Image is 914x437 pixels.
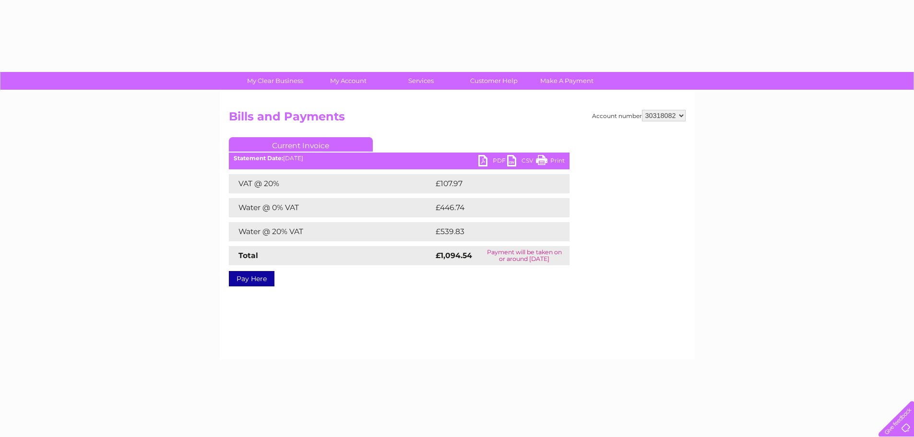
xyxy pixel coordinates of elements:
td: £107.97 [433,174,552,193]
a: CSV [507,155,536,169]
a: PDF [478,155,507,169]
div: [DATE] [229,155,570,162]
td: Payment will be taken on or around [DATE] [479,246,569,265]
h2: Bills and Payments [229,110,686,128]
a: My Account [309,72,388,90]
a: Pay Here [229,271,274,286]
td: £446.74 [433,198,553,217]
strong: £1,094.54 [436,251,472,260]
b: Statement Date: [234,154,283,162]
a: My Clear Business [236,72,315,90]
td: Water @ 0% VAT [229,198,433,217]
strong: Total [238,251,258,260]
td: Water @ 20% VAT [229,222,433,241]
a: Customer Help [454,72,534,90]
td: VAT @ 20% [229,174,433,193]
div: Account number [592,110,686,121]
a: Print [536,155,565,169]
a: Make A Payment [527,72,606,90]
a: Services [381,72,461,90]
td: £539.83 [433,222,553,241]
a: Current Invoice [229,137,373,152]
